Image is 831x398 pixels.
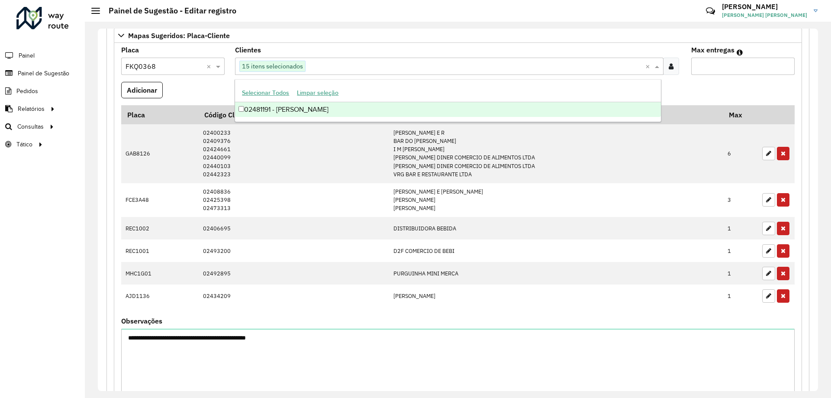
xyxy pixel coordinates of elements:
td: 1 [723,262,758,285]
td: MHC1G01 [121,262,199,285]
button: Selecionar Todos [238,86,293,100]
span: Tático [16,140,32,149]
span: 15 itens selecionados [240,61,305,71]
span: Painel [19,51,35,60]
span: [PERSON_NAME] [PERSON_NAME] [722,11,807,19]
span: Mapas Sugeridos: Placa-Cliente [128,32,230,39]
a: Contato Rápido [701,2,720,20]
td: [PERSON_NAME] E R BAR DO [PERSON_NAME] I M [PERSON_NAME] [PERSON_NAME] DINER COMERCIO DE ALIMENTO... [389,124,723,183]
td: 1 [723,285,758,307]
h2: Painel de Sugestão - Editar registro [100,6,236,16]
span: Consultas [17,122,44,131]
td: 02408836 02425398 02473313 [199,183,389,217]
em: Máximo de clientes que serão colocados na mesma rota com os clientes informados [737,49,743,56]
th: Código Cliente [199,105,389,124]
th: Placa [121,105,199,124]
td: D2F COMERCIO DE BEBI [389,239,723,262]
td: 02400233 02409376 02424661 02440099 02440103 02442323 [199,124,389,183]
td: 02492895 [199,262,389,285]
td: PURGUINHA MINI MERCA [389,262,723,285]
td: 6 [723,124,758,183]
label: Clientes [235,45,261,55]
span: Clear all [645,61,653,71]
td: AJD1136 [121,285,199,307]
button: Limpar seleção [293,86,342,100]
td: REC1002 [121,217,199,239]
td: 02434209 [199,285,389,307]
ng-dropdown-panel: Options list [235,79,661,122]
div: 02481191 - [PERSON_NAME] [235,102,660,117]
td: GAB8126 [121,124,199,183]
button: Adicionar [121,82,163,98]
td: 02406695 [199,217,389,239]
h3: [PERSON_NAME] [722,3,807,11]
label: Max entregas [691,45,734,55]
span: Relatórios [18,104,45,113]
span: Pedidos [16,87,38,96]
th: Max [723,105,758,124]
td: [PERSON_NAME] E [PERSON_NAME] [PERSON_NAME] [PERSON_NAME] [389,183,723,217]
a: Mapas Sugeridos: Placa-Cliente [114,28,802,43]
td: FCE3A48 [121,183,199,217]
td: 3 [723,183,758,217]
td: [PERSON_NAME] [389,285,723,307]
td: 1 [723,239,758,262]
label: Observações [121,316,162,326]
td: 1 [723,217,758,239]
td: REC1001 [121,239,199,262]
td: DISTRIBUIDORA BEBIDA [389,217,723,239]
span: Painel de Sugestão [18,69,69,78]
span: Clear all [206,61,214,71]
td: 02493200 [199,239,389,262]
label: Placa [121,45,139,55]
